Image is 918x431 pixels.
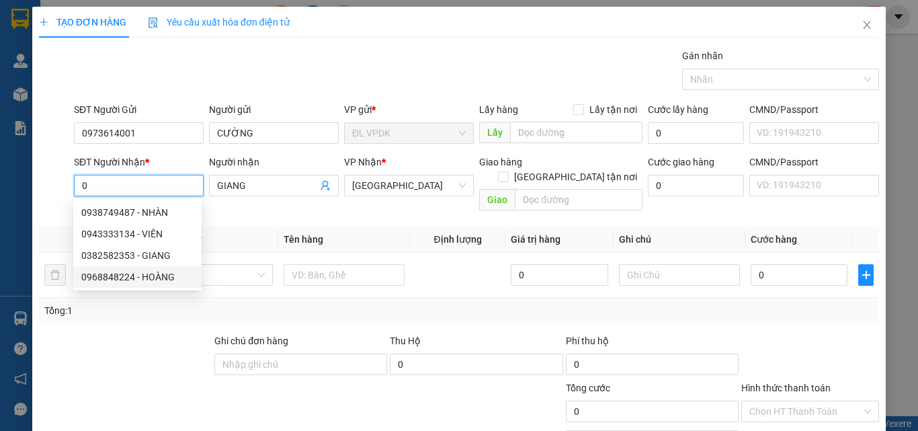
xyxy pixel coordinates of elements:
[584,102,642,117] span: Lấy tận nơi
[741,383,831,393] label: Hình thức thanh toán
[749,155,879,169] div: CMND/Passport
[862,19,872,30] span: close
[479,122,510,143] span: Lấy
[214,354,387,375] input: Ghi chú đơn hàng
[39,17,126,28] span: TẠO ĐƠN HÀNG
[648,175,744,196] input: Cước giao hàng
[209,155,339,169] div: Người nhận
[619,264,740,286] input: Ghi Chú
[510,122,642,143] input: Dọc đường
[390,336,421,346] span: Thu Hộ
[73,266,202,288] div: 0968848224 - HOÀNG
[73,245,202,266] div: 0382582353 - GIANG
[81,227,194,241] div: 0943333134 - VIÊN
[148,17,290,28] span: Yêu cầu xuất hóa đơn điện tử
[614,227,745,253] th: Ghi chú
[44,303,356,318] div: Tổng: 1
[479,189,515,210] span: Giao
[73,223,202,245] div: 0943333134 - VIÊN
[352,123,466,143] span: ĐL VPDK
[509,169,642,184] span: [GEOGRAPHIC_DATA] tận nơi
[81,248,194,263] div: 0382582353 - GIANG
[682,50,723,61] label: Gán nhãn
[352,175,466,196] span: ĐL Quận 5
[511,264,608,286] input: 0
[44,264,66,286] button: delete
[344,157,382,167] span: VP Nhận
[648,104,708,115] label: Cước lấy hàng
[344,102,474,117] div: VP gửi
[284,264,405,286] input: VD: Bàn, Ghế
[320,180,331,191] span: user-add
[479,157,522,167] span: Giao hàng
[73,202,202,223] div: 0938749487 - NHÀN
[566,383,610,393] span: Tổng cước
[859,270,873,280] span: plus
[81,205,194,220] div: 0938749487 - NHÀN
[214,336,288,346] label: Ghi chú đơn hàng
[566,334,739,354] div: Phí thu hộ
[648,157,714,167] label: Cước giao hàng
[858,264,874,286] button: plus
[209,102,339,117] div: Người gửi
[160,265,265,285] span: Bất kỳ
[848,7,886,44] button: Close
[749,102,879,117] div: CMND/Passport
[74,155,204,169] div: SĐT Người Nhận
[515,189,642,210] input: Dọc đường
[284,234,323,245] span: Tên hàng
[648,122,744,144] input: Cước lấy hàng
[751,234,797,245] span: Cước hàng
[81,270,194,284] div: 0968848224 - HOÀNG
[74,102,204,117] div: SĐT Người Gửi
[511,234,560,245] span: Giá trị hàng
[148,17,159,28] img: icon
[433,234,481,245] span: Định lượng
[39,17,48,27] span: plus
[479,104,518,115] span: Lấy hàng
